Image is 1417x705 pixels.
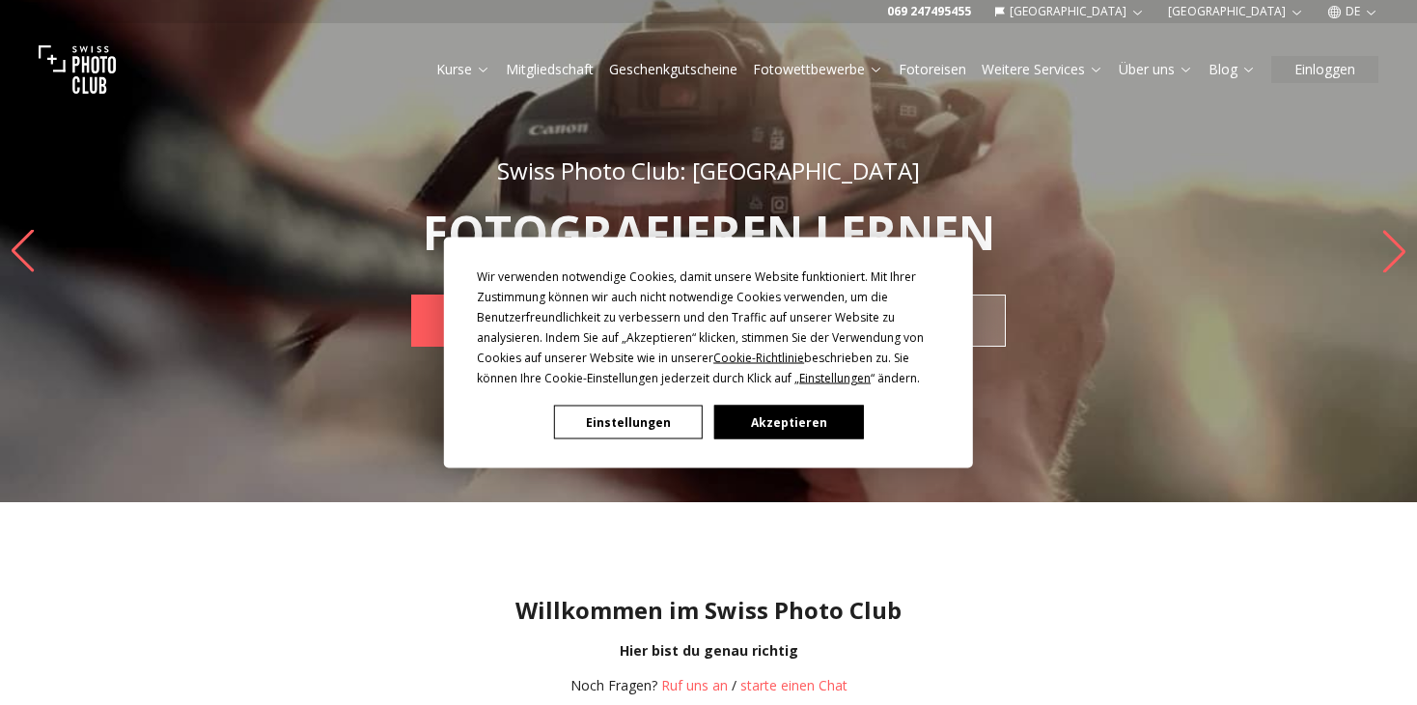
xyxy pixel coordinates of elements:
span: Cookie-Richtlinie [713,350,804,366]
button: Einstellungen [554,406,703,439]
div: Wir verwenden notwendige Cookies, damit unsere Website funktioniert. Mit Ihrer Zustimmung können ... [477,267,940,388]
button: Akzeptieren [714,406,863,439]
div: Cookie Consent Prompt [444,238,973,468]
span: Einstellungen [799,370,871,386]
